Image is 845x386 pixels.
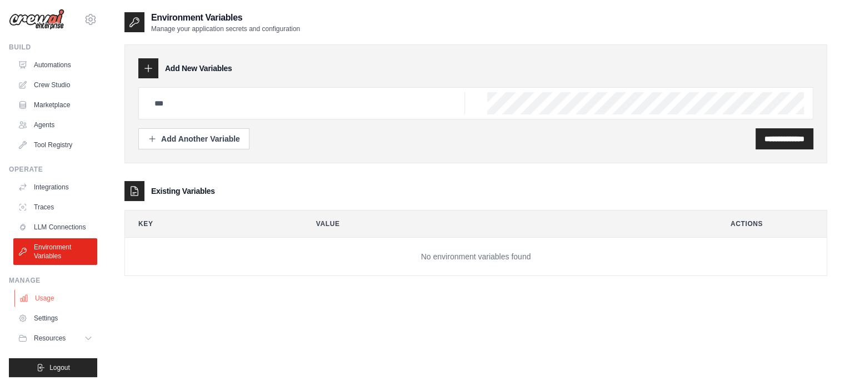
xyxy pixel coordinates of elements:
[9,165,97,174] div: Operate
[49,363,70,372] span: Logout
[165,63,232,74] h3: Add New Variables
[13,116,97,134] a: Agents
[13,238,97,265] a: Environment Variables
[151,11,300,24] h2: Environment Variables
[303,210,708,237] th: Value
[13,56,97,74] a: Automations
[13,136,97,154] a: Tool Registry
[13,198,97,216] a: Traces
[151,24,300,33] p: Manage your application secrets and configuration
[717,210,827,237] th: Actions
[14,289,98,307] a: Usage
[34,334,66,343] span: Resources
[13,76,97,94] a: Crew Studio
[9,276,97,285] div: Manage
[13,218,97,236] a: LLM Connections
[151,186,215,197] h3: Existing Variables
[138,128,249,149] button: Add Another Variable
[148,133,240,144] div: Add Another Variable
[13,178,97,196] a: Integrations
[125,238,827,276] td: No environment variables found
[13,96,97,114] a: Marketplace
[9,358,97,377] button: Logout
[9,43,97,52] div: Build
[13,329,97,347] button: Resources
[9,9,64,30] img: Logo
[125,210,294,237] th: Key
[13,309,97,327] a: Settings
